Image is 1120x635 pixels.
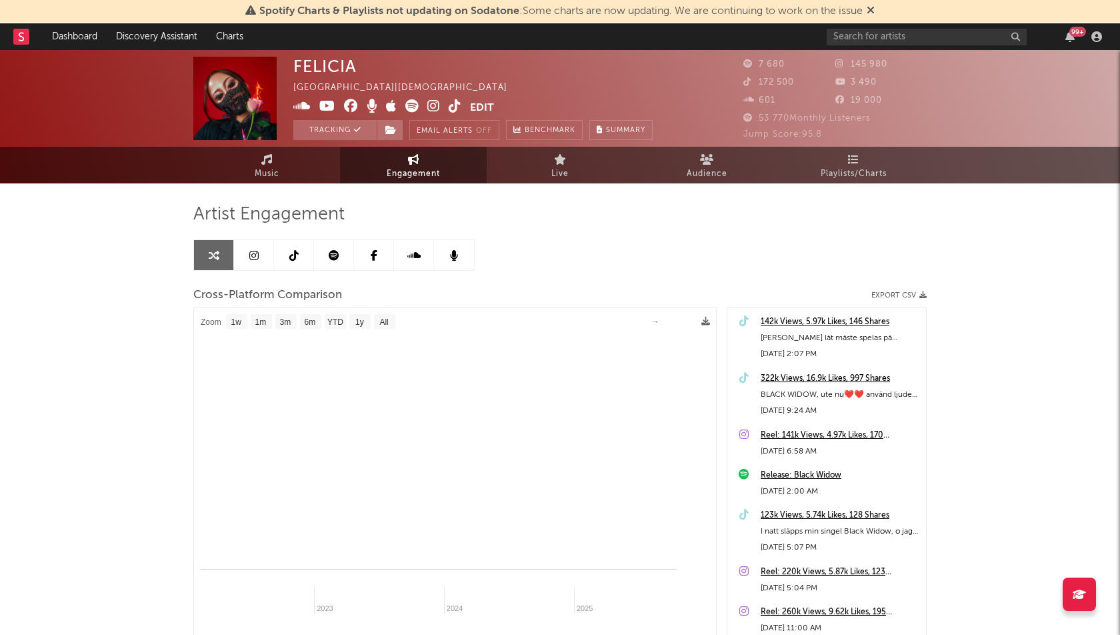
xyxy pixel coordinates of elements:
span: Artist Engagement [193,207,345,223]
text: 3m [280,317,291,327]
div: BLACK WIDOW, ute nu❤️❤️ använd ljudet busungar! #micdrop #viral #newmusic #musik [761,387,919,403]
a: Reel: 141k Views, 4.97k Likes, 170 Comments [761,428,919,444]
span: 601 [743,96,775,105]
div: [DATE] 2:07 PM [761,346,919,362]
text: → [651,317,659,326]
text: All [379,317,388,327]
div: [DATE] 9:24 AM [761,403,919,419]
a: Audience [633,147,780,183]
text: 2024 [447,604,463,612]
a: Discovery Assistant [107,23,207,50]
div: [DATE] 5:07 PM [761,540,919,556]
button: Email AlertsOff [409,120,499,140]
div: [GEOGRAPHIC_DATA] | [DEMOGRAPHIC_DATA] [293,80,523,96]
a: 142k Views, 5.97k Likes, 146 Shares [761,314,919,330]
input: Search for artists [827,29,1027,45]
a: 123k Views, 5.74k Likes, 128 Shares [761,508,919,524]
div: [DATE] 6:58 AM [761,444,919,460]
div: I natt släpps min singel Black Widow, o jag kan inte med ord beskriva hur taggad jag är! 😍 Jag vi... [761,524,919,540]
text: 2025 [577,604,593,612]
a: Engagement [340,147,487,183]
em: Off [476,127,492,135]
span: Audience [687,166,727,182]
text: 1m [255,317,267,327]
span: Music [255,166,279,182]
a: Reel: 220k Views, 5.87k Likes, 123 Comments [761,564,919,580]
button: Summary [589,120,653,140]
a: Release: Black Widow [761,468,919,484]
span: 7 680 [743,60,785,69]
a: Live [487,147,633,183]
a: Benchmark [506,120,583,140]
text: Zoom [201,317,221,327]
span: Benchmark [525,123,575,139]
button: Tracking [293,120,377,140]
button: Export CSV [871,291,927,299]
span: 145 980 [835,60,887,69]
a: Reel: 260k Views, 9.62k Likes, 195 Comments [761,604,919,620]
text: 6m [305,317,316,327]
span: 53 770 Monthly Listeners [743,114,871,123]
a: Charts [207,23,253,50]
text: YTD [327,317,343,327]
a: 322k Views, 16.9k Likes, 997 Shares [761,371,919,387]
a: Dashboard [43,23,107,50]
span: Playlists/Charts [821,166,887,182]
a: Music [193,147,340,183]
span: Spotify Charts & Playlists not updating on Sodatone [259,6,519,17]
span: Cross-Platform Comparison [193,287,342,303]
button: 99+ [1065,31,1075,42]
span: 172 500 [743,78,794,87]
text: 1w [231,317,242,327]
span: 19 000 [835,96,882,105]
div: FELICIA [293,57,357,76]
span: Dismiss [867,6,875,17]
span: Live [551,166,569,182]
a: Playlists/Charts [780,147,927,183]
div: [PERSON_NAME] låt måste spelas på FÖRFESTEN/FESTEN/ EFTERFESTEN 😍😍😍 om inte [PERSON_NAME] på [PER... [761,330,919,346]
text: 1y [355,317,364,327]
span: : Some charts are now updating. We are continuing to work on the issue [259,6,863,17]
span: 3 490 [835,78,877,87]
span: Jump Score: 95.8 [743,130,822,139]
div: [DATE] 2:00 AM [761,484,919,500]
div: [DATE] 5:04 PM [761,580,919,596]
text: 2023 [317,604,333,612]
div: 99 + [1069,27,1086,37]
span: Engagement [387,166,440,182]
button: Edit [470,99,494,116]
span: Summary [606,127,645,134]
